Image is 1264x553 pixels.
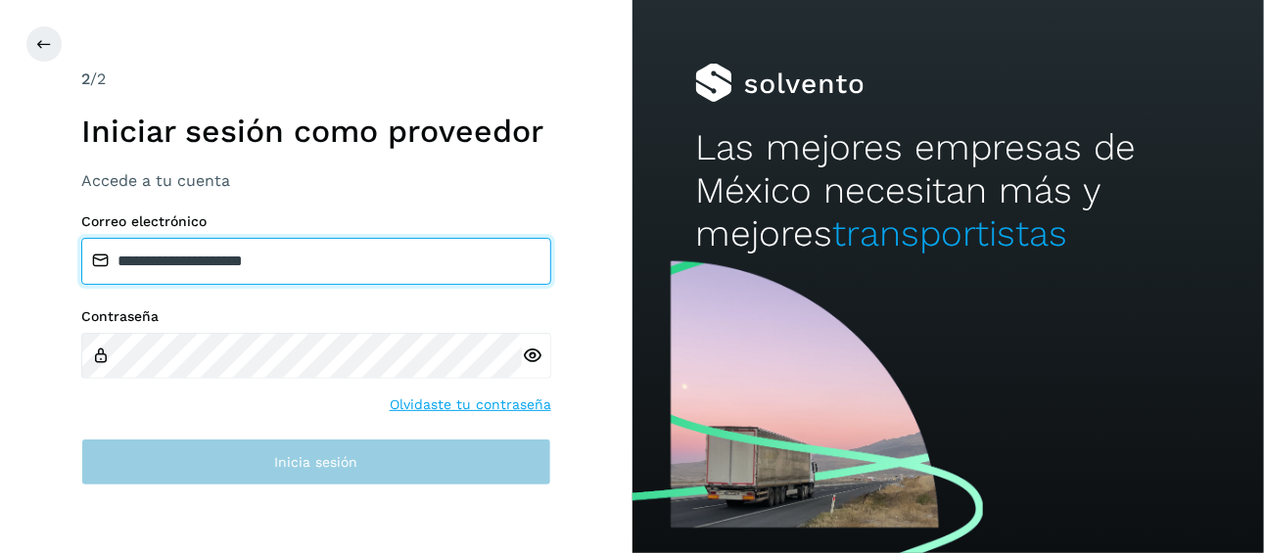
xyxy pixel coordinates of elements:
div: /2 [81,68,551,91]
a: Olvidaste tu contraseña [390,394,551,415]
span: Inicia sesión [274,455,357,469]
span: transportistas [832,212,1067,254]
h1: Iniciar sesión como proveedor [81,113,551,150]
span: 2 [81,69,90,88]
label: Contraseña [81,308,551,325]
label: Correo electrónico [81,213,551,230]
h2: Las mejores empresas de México necesitan más y mejores [695,126,1200,256]
h3: Accede a tu cuenta [81,171,551,190]
button: Inicia sesión [81,438,551,485]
